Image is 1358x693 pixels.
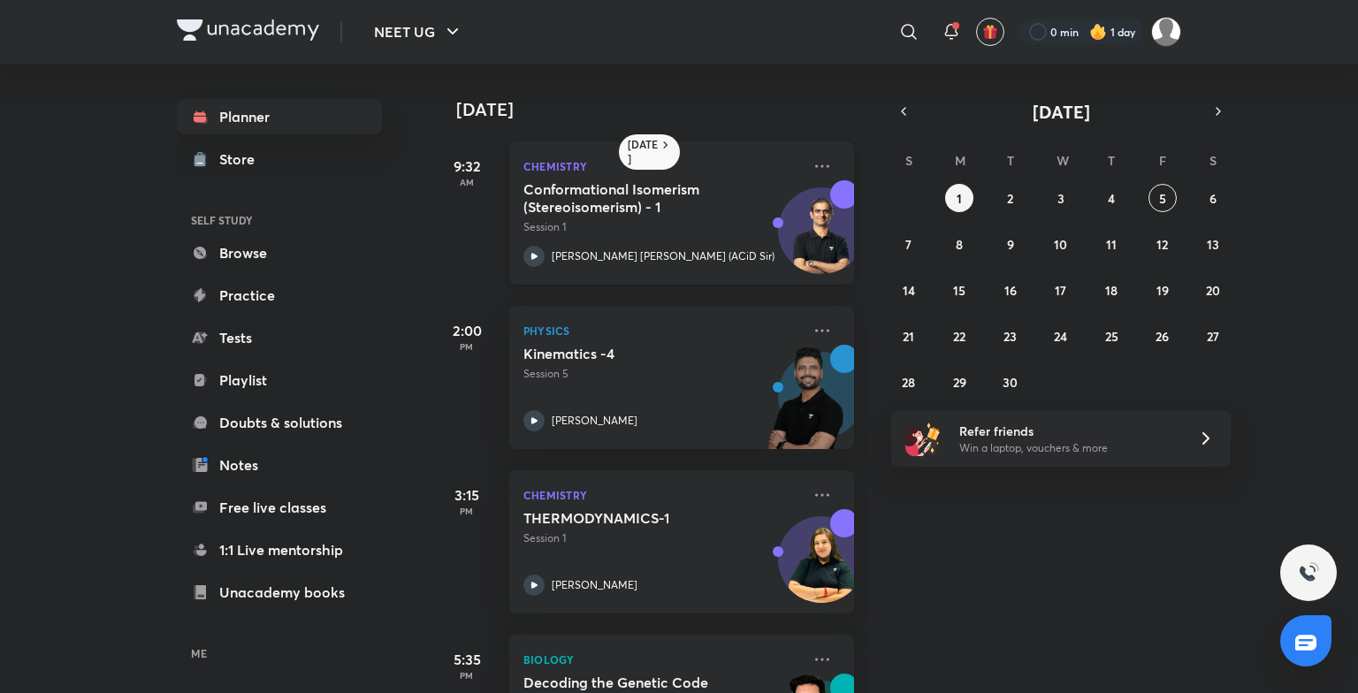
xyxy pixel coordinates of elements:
[779,197,864,282] img: Avatar
[219,148,265,170] div: Store
[1089,23,1107,41] img: streak
[523,509,744,527] h5: THERMODYNAMICS-1
[996,230,1025,258] button: September 9, 2025
[1007,236,1014,253] abbr: September 9, 2025
[552,248,774,264] p: [PERSON_NAME] [PERSON_NAME] (ACiD Sir)
[177,99,382,134] a: Planner
[895,322,923,350] button: September 21, 2025
[996,368,1025,396] button: September 30, 2025
[1097,276,1125,304] button: September 18, 2025
[1007,152,1014,169] abbr: Tuesday
[945,322,973,350] button: September 22, 2025
[431,177,502,187] p: AM
[523,219,801,235] p: Session 1
[177,405,382,440] a: Doubts & solutions
[177,205,382,235] h6: SELF STUDY
[523,180,744,216] h5: Conformational Isomerism (Stereoisomerism) - 1
[1207,236,1219,253] abbr: September 13, 2025
[1047,184,1075,212] button: September 3, 2025
[177,638,382,668] h6: ME
[905,421,941,456] img: referral
[177,235,382,270] a: Browse
[177,532,382,567] a: 1:1 Live mentorship
[431,484,502,506] h5: 3:15
[959,440,1177,456] p: Win a laptop, vouchers & more
[363,14,474,49] button: NEET UG
[431,506,502,516] p: PM
[523,484,801,506] p: Chemistry
[905,152,912,169] abbr: Sunday
[523,345,744,362] h5: Kinematics -4
[976,18,1004,46] button: avatar
[996,184,1025,212] button: September 2, 2025
[456,99,872,120] h4: [DATE]
[905,236,912,253] abbr: September 7, 2025
[1151,17,1181,47] img: Harshu
[1007,190,1013,207] abbr: September 2, 2025
[1054,236,1067,253] abbr: September 10, 2025
[957,190,962,207] abbr: September 1, 2025
[996,276,1025,304] button: September 16, 2025
[757,345,854,467] img: unacademy
[996,322,1025,350] button: September 23, 2025
[177,490,382,525] a: Free live classes
[552,577,637,593] p: [PERSON_NAME]
[1156,282,1169,299] abbr: September 19, 2025
[523,674,744,691] h5: Decoding the Genetic Code
[1003,374,1018,391] abbr: September 30, 2025
[431,649,502,670] h5: 5:35
[945,368,973,396] button: September 29, 2025
[1097,322,1125,350] button: September 25, 2025
[953,328,965,345] abbr: September 22, 2025
[177,575,382,610] a: Unacademy books
[523,530,801,546] p: Session 1
[955,152,965,169] abbr: Monday
[1055,282,1066,299] abbr: September 17, 2025
[895,230,923,258] button: September 7, 2025
[431,320,502,341] h5: 2:00
[1004,282,1017,299] abbr: September 16, 2025
[1097,230,1125,258] button: September 11, 2025
[1097,184,1125,212] button: September 4, 2025
[779,526,864,611] img: Avatar
[1108,190,1115,207] abbr: September 4, 2025
[1159,152,1166,169] abbr: Friday
[523,366,801,382] p: Session 5
[177,278,382,313] a: Practice
[1047,322,1075,350] button: September 24, 2025
[1054,328,1067,345] abbr: September 24, 2025
[628,138,659,166] h6: [DATE]
[945,230,973,258] button: September 8, 2025
[953,374,966,391] abbr: September 29, 2025
[1159,190,1166,207] abbr: September 5, 2025
[1108,152,1115,169] abbr: Thursday
[177,362,382,398] a: Playlist
[1047,276,1075,304] button: September 17, 2025
[523,320,801,341] p: Physics
[895,276,923,304] button: September 14, 2025
[903,328,914,345] abbr: September 21, 2025
[1298,562,1319,583] img: ttu
[1148,184,1177,212] button: September 5, 2025
[523,649,801,670] p: Biology
[1148,322,1177,350] button: September 26, 2025
[1105,282,1118,299] abbr: September 18, 2025
[945,184,973,212] button: September 1, 2025
[1057,190,1064,207] abbr: September 3, 2025
[431,670,502,681] p: PM
[945,276,973,304] button: September 15, 2025
[1033,100,1090,124] span: [DATE]
[431,341,502,352] p: PM
[895,368,923,396] button: September 28, 2025
[1156,236,1168,253] abbr: September 12, 2025
[177,19,319,41] img: Company Logo
[1207,328,1219,345] abbr: September 27, 2025
[903,282,915,299] abbr: September 14, 2025
[1199,184,1227,212] button: September 6, 2025
[1209,152,1217,169] abbr: Saturday
[177,19,319,45] a: Company Logo
[916,99,1206,124] button: [DATE]
[1003,328,1017,345] abbr: September 23, 2025
[953,282,965,299] abbr: September 15, 2025
[523,156,801,177] p: Chemistry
